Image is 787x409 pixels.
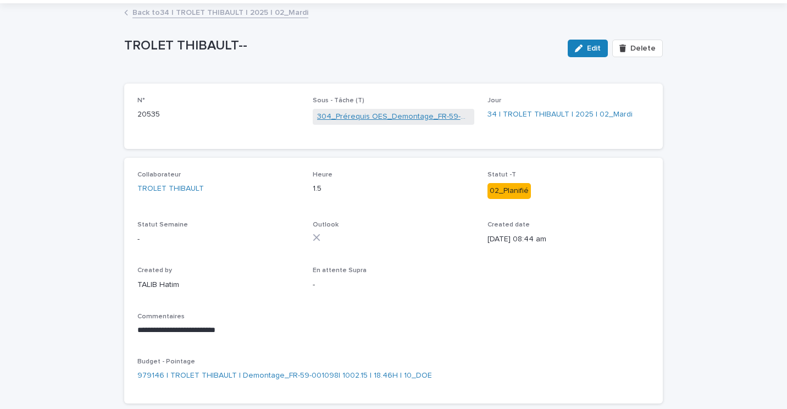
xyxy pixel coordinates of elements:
[313,97,364,104] span: Sous - Tâche (T)
[137,109,300,120] p: 20535
[313,222,339,228] span: Outlook
[137,222,188,228] span: Statut Semaine
[630,45,656,52] span: Delete
[124,38,559,54] p: TROLET THIBAULT--
[487,183,531,199] div: 02_Planifié
[137,370,432,382] a: 979146 | TROLET THIBAULT | Demontage_FR-59-001098| 1002.15 | 18.46H | 10_DOE
[137,172,181,178] span: Collaborateur
[313,183,475,195] p: 1.5
[137,358,195,365] span: Budget - Pointage
[487,222,530,228] span: Created date
[137,279,300,291] p: TALIB Hatim
[487,172,516,178] span: Statut -T
[313,267,367,274] span: En attente Supra
[568,40,608,57] button: Edit
[487,109,633,120] a: 34 | TROLET THIBAULT | 2025 | 02_Mardi
[137,313,185,320] span: Commentaires
[137,183,204,195] a: TROLET THIBAULT
[137,97,145,104] span: N°
[137,267,172,274] span: Created by
[132,5,308,18] a: Back to34 | TROLET THIBAULT | 2025 | 02_Mardi
[313,172,332,178] span: Heure
[587,45,601,52] span: Edit
[313,279,475,291] p: -
[612,40,663,57] button: Delete
[487,97,501,104] span: Jour
[487,234,650,245] p: [DATE] 08:44 am
[137,234,300,245] p: -
[317,111,470,123] a: 304_Prérequis OES_Demontage_FR-59-001098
